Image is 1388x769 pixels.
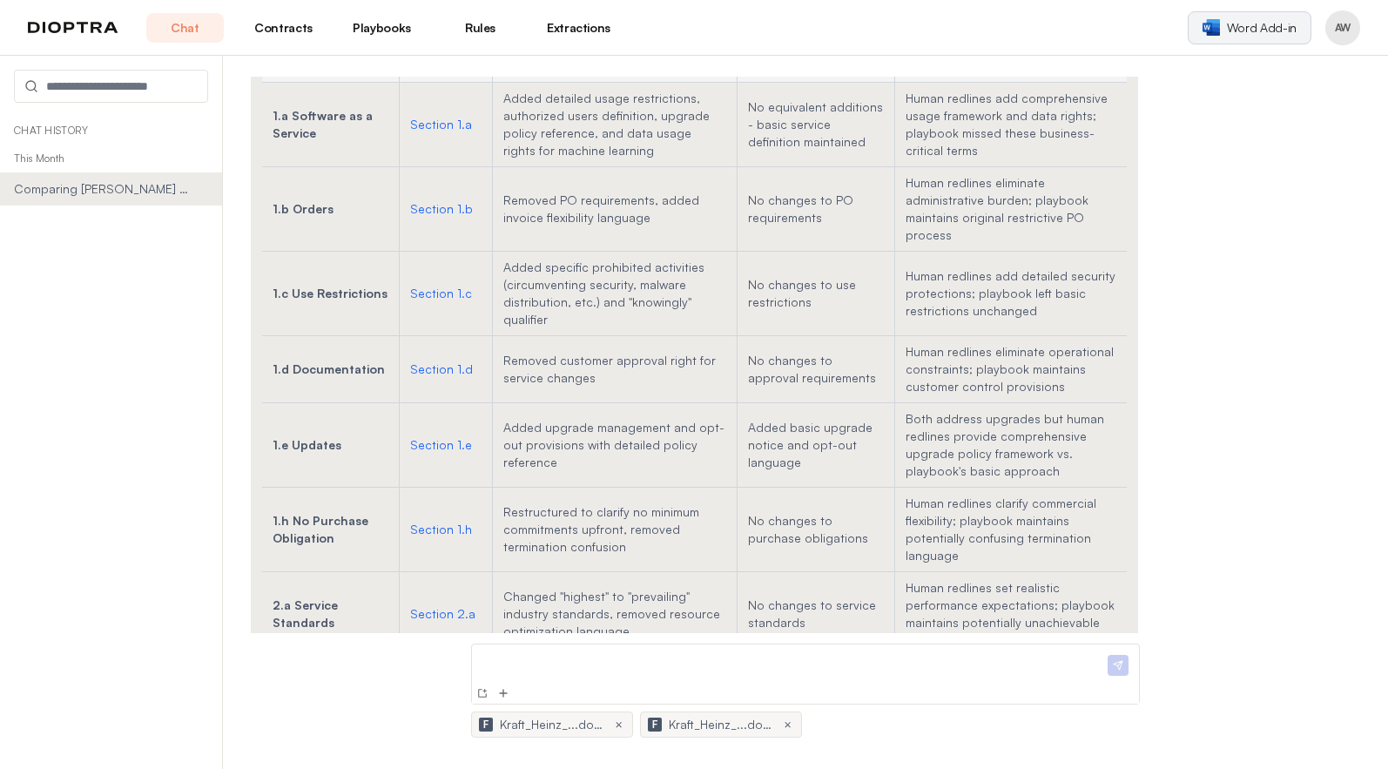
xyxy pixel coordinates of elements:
[894,336,1127,403] td: Human redlines eliminate operational constraints; playbook maintains customer control provisions
[273,437,341,452] strong: 1.e Updates
[738,167,895,252] td: No changes to PO requirements
[1188,11,1311,44] a: Word Add-in
[273,513,368,545] strong: 1.h No Purchase Obligation
[738,572,895,657] td: No changes to service standards
[273,361,385,376] strong: 1.d Documentation
[492,572,737,657] td: Changed "highest" to "prevailing" industry standards, removed resource optimization language
[492,336,737,403] td: Removed customer approval right for service changes
[475,686,489,700] img: New Conversation
[669,716,773,733] span: Kraft_Heinz_...docx
[474,685,491,702] button: New Conversation
[780,718,794,732] button: ×
[492,83,737,167] td: Added detailed usage restrictions, authorized users definition, upgrade policy reference, and dat...
[410,361,473,376] a: Section 1.d
[540,13,617,43] a: Extractions
[894,572,1127,657] td: Human redlines set realistic performance expectations; playbook maintains potentially unachievabl...
[410,522,472,536] a: Section 1.h
[273,597,338,630] strong: 2.a Service Standards
[894,83,1127,167] td: Human redlines add comprehensive usage framework and data rights; playbook missed these business-...
[410,437,472,452] a: Section 1.e
[410,201,473,216] a: Section 1.b
[894,167,1127,252] td: Human redlines eliminate administrative burden; playbook maintains original restrictive PO process
[28,22,118,34] img: logo
[146,13,224,43] a: Chat
[14,180,189,198] span: Comparing [PERSON_NAME] Redlines: Icertis vs Human
[1325,10,1360,45] button: Profile menu
[492,167,737,252] td: Removed PO requirements, added invoice flexibility language
[483,718,488,732] span: F
[611,718,625,732] button: ×
[410,606,475,621] a: Section 2.a
[500,716,604,733] span: Kraft_Heinz_...docx
[245,13,322,43] a: Contracts
[492,252,737,336] td: Added specific prohibited activities (circumventing security, malware distribution, etc.) and "kn...
[894,403,1127,488] td: Both address upgrades but human redlines provide comprehensive upgrade policy framework vs. playb...
[496,686,510,700] img: Add Files
[738,403,895,488] td: Added basic upgrade notice and opt-out language
[441,13,519,43] a: Rules
[492,403,737,488] td: Added upgrade management and opt-out provisions with detailed policy reference
[652,718,657,732] span: F
[410,117,472,132] a: Section 1.a
[738,336,895,403] td: No changes to approval requirements
[273,108,373,140] strong: 1.a Software as a Service
[738,252,895,336] td: No changes to use restrictions
[1203,19,1220,36] img: word
[343,13,421,43] a: Playbooks
[1227,19,1297,37] span: Word Add-in
[273,286,387,300] strong: 1.c Use Restrictions
[14,124,208,138] p: Chat History
[273,201,334,216] strong: 1.b Orders
[738,83,895,167] td: No equivalent additions - basic service definition maintained
[894,488,1127,572] td: Human redlines clarify commercial flexibility; playbook maintains potentially confusing terminati...
[738,488,895,572] td: No changes to purchase obligations
[1108,655,1129,676] img: Send
[410,286,472,300] a: Section 1.c
[894,252,1127,336] td: Human redlines add detailed security protections; playbook left basic restrictions unchanged
[495,685,512,702] button: Add Files
[492,488,737,572] td: Restructured to clarify no minimum commitments upfront, removed termination confusion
